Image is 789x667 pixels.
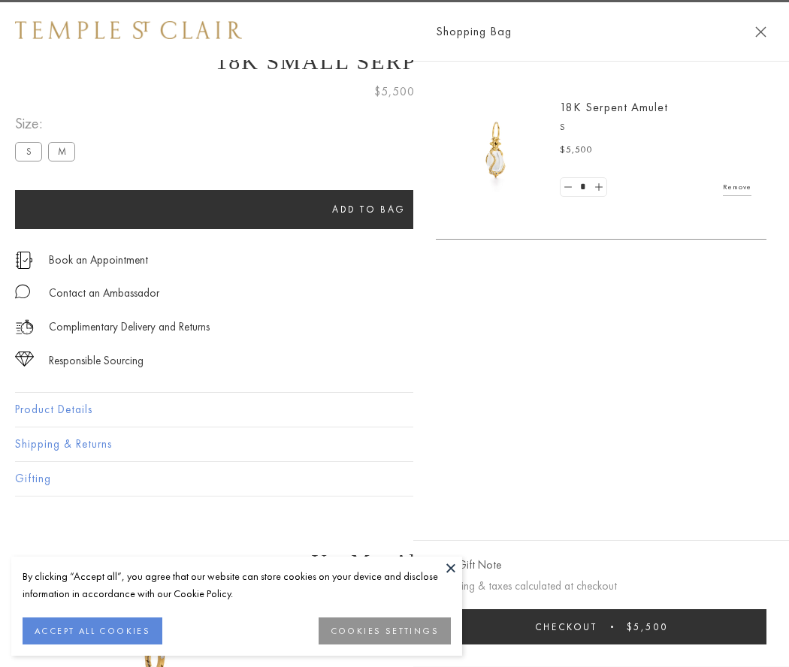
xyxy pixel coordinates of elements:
img: P51836-E11SERPPV [451,105,541,195]
img: icon_delivery.svg [15,318,34,337]
span: Shopping Bag [436,22,512,41]
button: Gifting [15,462,774,496]
button: Add Gift Note [436,556,501,575]
a: Set quantity to 2 [591,178,606,197]
label: M [48,142,75,161]
img: icon_sourcing.svg [15,352,34,367]
div: Contact an Ambassador [49,284,159,303]
img: Temple St. Clair [15,21,242,39]
p: Shipping & taxes calculated at checkout [436,577,766,596]
a: Remove [723,179,751,195]
button: Add to bag [15,190,723,229]
span: $5,500 [627,620,668,633]
div: Responsible Sourcing [49,352,144,370]
img: MessageIcon-01_2.svg [15,284,30,299]
button: Product Details [15,393,774,427]
img: icon_appointment.svg [15,252,33,269]
button: Shipping & Returns [15,427,774,461]
span: $5,500 [560,143,593,158]
span: $5,500 [374,82,415,101]
label: S [15,142,42,161]
button: Close Shopping Bag [755,26,766,38]
span: Size: [15,111,81,136]
p: S [560,120,751,135]
a: Set quantity to 0 [561,178,576,197]
h1: 18K Small Serpent Amulet [15,49,774,74]
span: Checkout [535,620,597,633]
p: Complimentary Delivery and Returns [49,318,210,337]
button: COOKIES SETTINGS [319,617,451,644]
button: ACCEPT ALL COOKIES [23,617,162,644]
a: 18K Serpent Amulet [560,99,668,115]
span: Add to bag [332,203,406,216]
button: Checkout $5,500 [436,609,766,644]
h3: You May Also Like [38,550,751,574]
a: Book an Appointment [49,252,148,268]
div: By clicking “Accept all”, you agree that our website can store cookies on your device and disclos... [23,568,451,602]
